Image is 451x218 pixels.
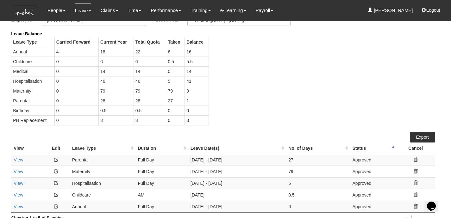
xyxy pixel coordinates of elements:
button: Logout [418,3,445,18]
a: People [47,3,66,18]
a: e-Learning [220,3,246,18]
a: Leave [75,3,91,18]
a: Time [128,3,141,18]
a: Payroll [256,3,273,18]
a: Performance [151,3,181,18]
iframe: chat widget [424,193,445,212]
a: Claims [101,3,118,18]
a: Training [191,3,211,18]
a: [PERSON_NAME] [368,3,413,18]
